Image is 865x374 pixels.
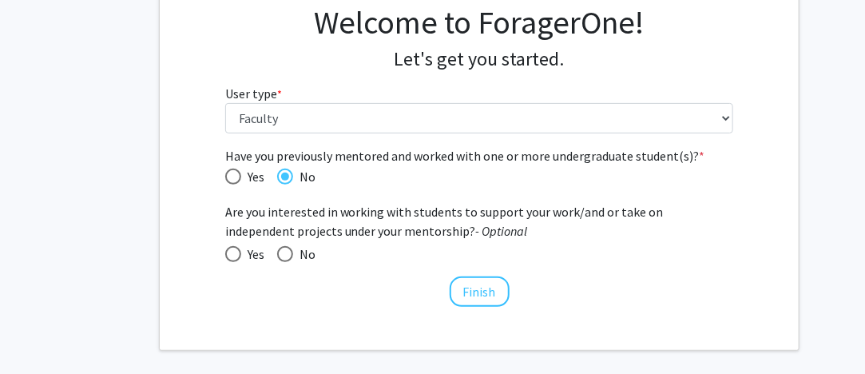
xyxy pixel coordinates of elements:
label: User type [225,84,282,103]
mat-radio-group: Have you previously mentored and worked with one or more undergraduate student(s)? [225,165,734,186]
span: Yes [241,245,264,264]
span: No [293,167,315,186]
span: Have you previously mentored and worked with one or more undergraduate student(s)? [225,146,734,165]
span: No [293,245,315,264]
button: Finish [450,277,510,307]
h1: Welcome to ForagerOne! [225,3,734,42]
h4: Let's get you started. [225,48,734,71]
iframe: Chat [12,302,68,362]
i: - Optional [476,223,528,239]
span: Are you interested in working with students to support your work/and or take on independent proje... [225,202,734,241]
span: Yes [241,167,264,186]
